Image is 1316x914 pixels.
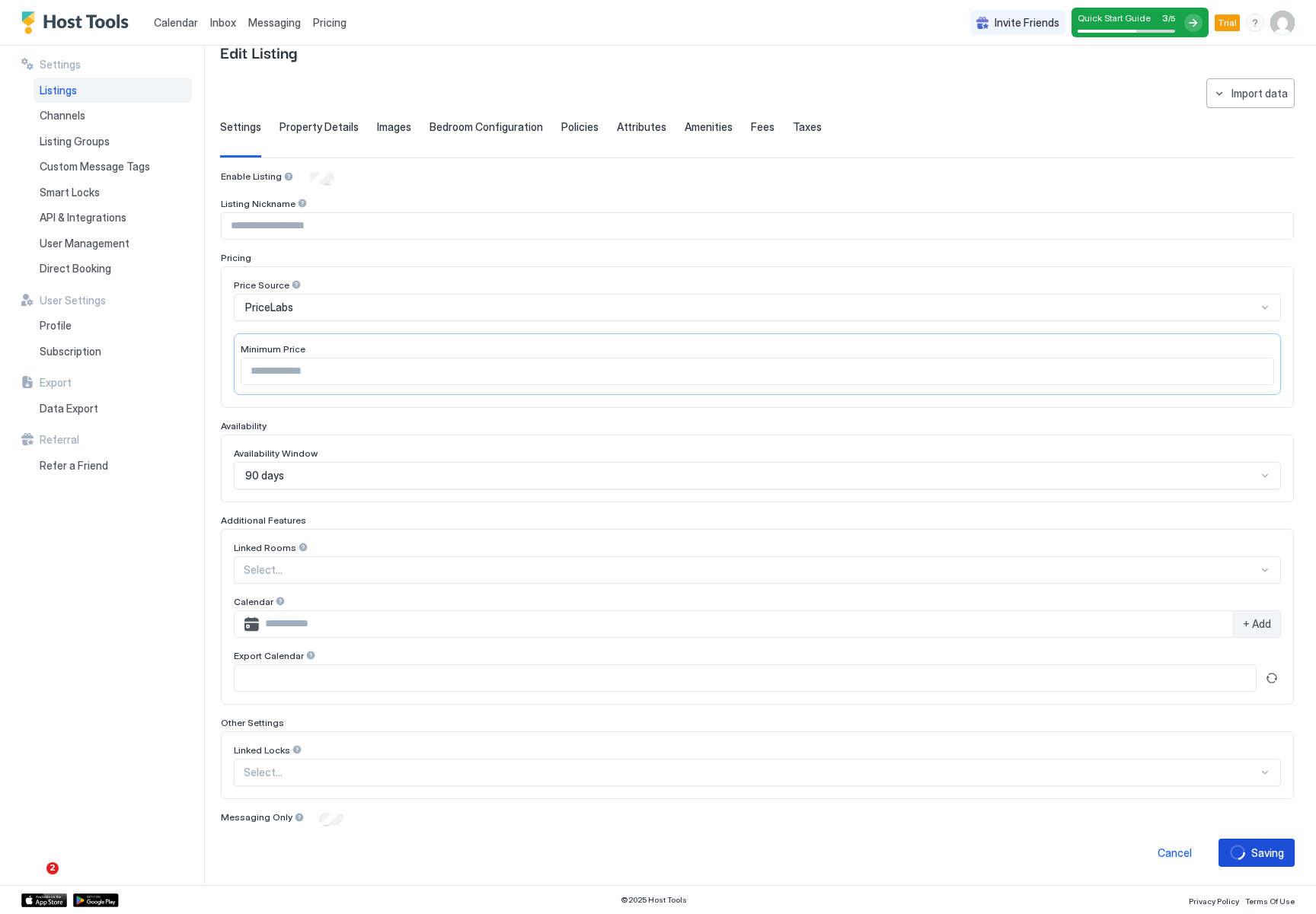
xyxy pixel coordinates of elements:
span: Settings [220,120,261,134]
span: Messaging Only [221,811,292,823]
a: Custom Message Tags [34,154,192,180]
div: User profile [1270,11,1295,35]
span: API & Integrations [40,211,126,225]
div: loading [1230,845,1245,860]
span: Listing Groups [40,135,110,148]
span: Pricing [313,16,347,30]
a: Data Export [34,396,192,422]
a: Inbox [210,14,236,30]
a: User Management [34,231,192,256]
a: Listings [34,78,192,104]
span: Linked Rooms [234,542,296,553]
span: Enable Listing [221,170,282,182]
span: Smart Locks [40,186,100,199]
span: Minimum Price [241,343,305,355]
span: Attributes [617,120,666,134]
span: Additional Features [221,514,306,526]
span: © 2025 Host Tools [621,895,687,905]
span: Pricing [221,252,251,263]
input: Input Field [222,213,1293,239]
span: Messaging [248,16,301,29]
a: Listing Groups [34,129,192,154]
span: Property Details [279,120,359,134]
span: Privacy Policy [1189,896,1239,906]
span: 90 days [245,469,284,482]
span: Price Source [234,279,289,291]
div: menu [1246,14,1264,32]
button: Import data [1206,78,1295,108]
iframe: Intercom live chat [15,862,52,899]
span: Listing Nickname [221,198,295,209]
a: Profile [34,313,192,339]
span: Data Export [40,402,98,416]
span: Fees [751,120,775,134]
a: Messaging [248,14,301,30]
span: + Add [1243,617,1271,631]
a: App Store [21,893,67,907]
span: Custom Message Tags [40,160,150,174]
button: Refresh [1263,669,1281,687]
button: loadingSaving [1219,839,1295,867]
span: PriceLabs [245,301,293,314]
a: Privacy Policy [1189,892,1239,908]
span: Policies [561,120,599,134]
span: Inbox [210,16,236,29]
span: Other Settings [221,717,284,728]
span: / 5 [1168,14,1175,24]
input: Input Field [241,358,1273,384]
input: Input Field [235,665,1256,691]
input: Input Field [259,611,1233,637]
a: Terms Of Use [1245,892,1295,908]
span: Trial [1218,16,1237,30]
span: Referral [40,433,79,447]
span: Amenities [685,120,733,134]
span: Profile [40,319,72,333]
span: User Settings [40,294,106,307]
span: Bedroom Configuration [430,120,543,134]
span: Edit Listing [220,40,297,63]
a: Smart Locks [34,180,192,205]
span: 2 [46,862,59,874]
a: Google Play Store [73,893,119,907]
a: Channels [34,103,192,129]
a: Calendar [154,14,198,30]
span: Refer a Friend [40,459,108,473]
span: Images [377,120,411,134]
span: Linked Locks [234,744,290,756]
a: API & Integrations [34,205,192,231]
button: Cancel [1136,839,1212,867]
span: 3 [1162,12,1168,24]
a: Refer a Friend [34,453,192,479]
span: Subscription [40,345,101,358]
span: Channels [40,109,85,123]
span: Availability Window [234,447,318,459]
span: Export Calendar [234,650,304,661]
a: Direct Booking [34,256,192,282]
span: Listings [40,84,77,97]
span: Availability [221,420,267,432]
span: Terms Of Use [1245,896,1295,906]
span: Invite Friends [995,16,1059,30]
span: User Management [40,237,129,250]
div: Saving [1251,845,1284,861]
span: Taxes [793,120,822,134]
a: Host Tools Logo [21,11,136,34]
span: Calendar [234,596,273,607]
span: Settings [40,58,81,72]
span: Direct Booking [40,262,111,275]
a: Subscription [34,339,192,365]
span: Quick Start Guide [1078,12,1151,24]
span: Calendar [154,16,198,29]
div: Import data [1231,85,1288,101]
span: Export [40,376,72,390]
div: Cancel [1158,845,1192,861]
